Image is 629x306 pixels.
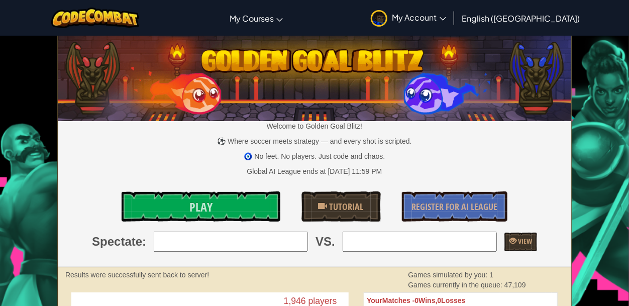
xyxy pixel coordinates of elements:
span: Games simulated by you: [408,271,490,279]
span: View [516,236,532,246]
p: Welcome to Golden Goal Blitz! [58,121,571,131]
span: Losses [441,296,465,304]
img: Golden Goal [58,32,571,121]
a: Tutorial [301,191,381,222]
span: Tutorial [328,200,364,213]
a: English ([GEOGRAPHIC_DATA]) [457,5,585,32]
span: 1 [489,271,493,279]
span: Matches - [382,296,415,304]
span: Games currently in the queue: [408,281,504,289]
span: Play [189,199,213,215]
span: My Account [392,12,446,23]
span: Spectate [92,233,142,250]
span: My Courses [230,13,274,24]
a: My Account [366,2,451,34]
img: avatar [371,10,387,27]
span: English ([GEOGRAPHIC_DATA]) [462,13,580,24]
p: 🧿 No feet. No players. Just code and chaos. [58,151,571,161]
span: Your [367,296,382,304]
img: CodeCombat logo [51,8,139,28]
strong: Results were successfully sent back to server! [65,271,209,279]
p: ⚽ Where soccer meets strategy — and every shot is scripted. [58,136,571,146]
span: VS. [316,233,335,250]
span: Register for AI League [412,200,498,213]
a: Register for AI League [402,191,507,222]
span: : [142,233,146,250]
span: 47,109 [504,281,526,289]
span: Wins, [418,296,437,304]
div: Global AI League ends at [DATE] 11:59 PM [247,166,382,176]
a: My Courses [225,5,288,32]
